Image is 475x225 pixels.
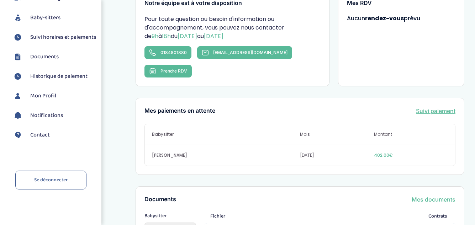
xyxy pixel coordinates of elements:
h3: Documents [144,196,176,203]
span: 0184801880 [160,50,187,55]
button: Prendre RDV [144,65,192,77]
span: [PERSON_NAME] [152,152,300,159]
span: [DATE] [204,32,223,40]
span: Babysitter [144,212,196,220]
img: profil.svg [12,91,23,101]
span: Aucun prévu [347,14,420,22]
a: Historique de paiement [12,71,96,82]
img: contact.svg [12,130,23,140]
span: Contact [30,131,50,139]
a: Se déconnecter [15,171,86,189]
span: [DATE] [178,32,197,40]
span: 9h [152,32,158,40]
img: suivihoraire.svg [12,32,23,43]
span: [DATE] [300,152,374,159]
img: babysitters.svg [12,12,23,23]
span: Historique de paiement [30,72,88,81]
a: 0184801880 [144,46,191,59]
span: [EMAIL_ADDRESS][DOMAIN_NAME] [213,50,287,55]
span: Mon Profil [30,92,56,100]
a: Mes documents [412,195,455,204]
img: notification.svg [12,110,23,121]
a: [EMAIL_ADDRESS][DOMAIN_NAME] [197,46,292,59]
span: 18h [162,32,171,40]
span: Suivi horaires et paiements [30,33,96,42]
span: Prendre RDV [160,68,187,74]
a: Contact [12,130,96,140]
span: Baby-sitters [30,14,60,22]
a: Suivi horaires et paiements [12,32,96,43]
a: Mon Profil [12,91,96,101]
span: Notifications [30,111,63,120]
a: Notifications [12,110,96,121]
span: Documents [30,53,59,61]
p: Pour toute question ou besoin d'information ou d'accompagnement, vous pouvez nous contacter de à ... [144,15,321,41]
span: Babysitter [152,131,300,138]
a: Suivi paiement [416,107,455,115]
span: Montant [374,131,448,138]
h3: Mes paiements en attente [144,108,215,114]
span: Fichier [210,213,225,220]
img: suivihoraire.svg [12,71,23,82]
span: Mois [300,131,374,138]
span: Contrats [428,213,447,220]
a: Baby-sitters [12,12,96,23]
img: documents.svg [12,52,23,62]
a: Documents [12,52,96,62]
strong: rendez-vous [365,14,404,22]
span: 402.00€ [374,152,448,159]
